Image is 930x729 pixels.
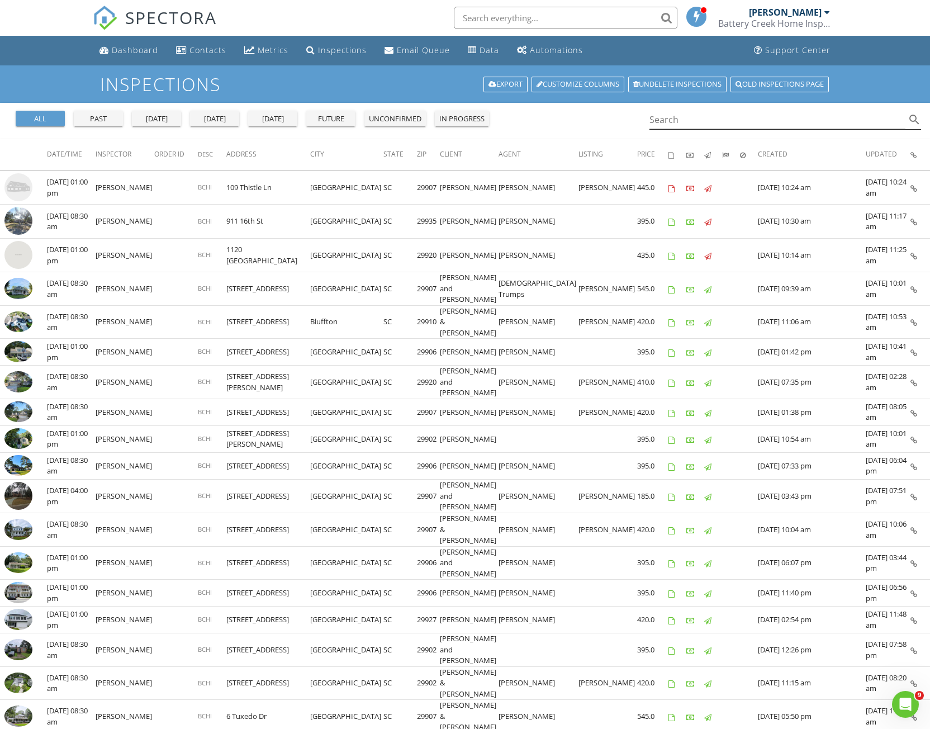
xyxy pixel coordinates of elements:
td: [PERSON_NAME] [96,633,154,667]
span: City [310,149,324,159]
input: Search [649,111,905,129]
td: [DATE] 06:07 pm [758,546,866,580]
td: [DATE] 01:42 pm [758,339,866,366]
span: 9 [915,691,924,700]
button: [DATE] [132,111,181,126]
td: [DATE] 10:54 am [758,425,866,452]
a: Metrics [240,40,293,61]
td: 395.0 [637,205,668,239]
td: 29907 [417,513,440,547]
span: Price [637,149,655,159]
td: 29910 [417,305,440,339]
td: 545.0 [637,272,668,306]
td: [DATE] 04:00 pm [47,479,96,513]
td: [DATE] 10:01 am [866,272,910,306]
td: [PERSON_NAME] [578,272,637,306]
div: Contacts [189,45,226,55]
th: City: Not sorted. [310,139,383,170]
img: 9305231%2Freports%2Ff79038ee-19fd-46ae-9c68-f28900e3f46d%2Fcover_photos%2Fq1UVKXT9IM596CwAQ1Bk%2F... [4,371,32,392]
td: [DATE] 08:30 am [47,205,96,239]
td: [PERSON_NAME] [578,171,637,205]
td: [PERSON_NAME] [499,546,578,580]
th: Address: Not sorted. [226,139,310,170]
td: [PERSON_NAME] [96,546,154,580]
img: 9291361%2Freports%2Fa024e502-036b-4a3d-aab6-15cf4170f4b4%2Fcover_photos%2FMIZfvs1S2JeOyxug7cQE%2F... [4,455,32,476]
td: [PERSON_NAME] [440,425,499,452]
td: 395.0 [637,339,668,366]
td: [PERSON_NAME] and [PERSON_NAME] [440,546,499,580]
th: Order ID: Not sorted. [154,139,198,170]
span: Client [440,149,462,159]
div: in progress [439,113,485,125]
img: 9235866%2Freports%2F5e267f2f-292d-4992-8898-13027eff4e15%2Fcover_photos%2FZamC2TYRylqGN9mswMRv%2F... [4,673,32,694]
td: 29902 [417,425,440,452]
td: [PERSON_NAME] [440,238,499,272]
button: [DATE] [248,111,297,126]
td: SC [383,399,417,425]
td: 185.0 [637,479,668,513]
td: [PERSON_NAME] and [PERSON_NAME] [440,633,499,667]
a: Export [483,77,528,92]
span: Agent [499,149,521,159]
td: [STREET_ADDRESS] [226,666,310,700]
a: Data [463,40,504,61]
i: search [908,113,921,126]
td: [PERSON_NAME] & [PERSON_NAME] [440,305,499,339]
td: [PERSON_NAME] & [PERSON_NAME] [440,513,499,547]
input: Search everything... [454,7,677,29]
td: [DATE] 03:44 pm [866,546,910,580]
span: Inspector [96,149,131,159]
td: [PERSON_NAME] [96,479,154,513]
td: [DATE] 10:06 am [866,513,910,547]
td: [PERSON_NAME] [499,452,578,479]
td: 420.0 [637,666,668,700]
td: [PERSON_NAME] [499,666,578,700]
a: Customize Columns [532,77,624,92]
div: Data [480,45,499,55]
td: [DATE] 11:15 am [758,666,866,700]
td: [STREET_ADDRESS] [226,546,310,580]
td: [STREET_ADDRESS] [226,305,310,339]
td: 445.0 [637,171,668,205]
td: SC [383,238,417,272]
td: 29907 [417,399,440,425]
td: [DATE] 01:00 pm [47,238,96,272]
td: SC [383,479,417,513]
td: 29907 [417,272,440,306]
button: unconfirmed [364,111,426,126]
img: 9256204%2Freports%2Faec44c69-38a7-4184-9ade-ae0daa17b443%2Fcover_photos%2FcANHyVM7CGHR56aRH55F%2F... [4,519,32,540]
td: [DATE] 08:30 am [47,633,96,667]
td: [STREET_ADDRESS] [226,479,310,513]
td: [DATE] 10:41 am [866,339,910,366]
th: Agreements signed: Not sorted. [668,139,686,170]
td: [PERSON_NAME] [578,479,637,513]
td: [GEOGRAPHIC_DATA] [310,607,383,633]
td: 29920 [417,238,440,272]
td: [PERSON_NAME] [96,366,154,399]
td: [DATE] 01:00 pm [47,546,96,580]
td: [GEOGRAPHIC_DATA] [310,666,383,700]
td: [STREET_ADDRESS] [226,272,310,306]
th: Published: Not sorted. [704,139,722,170]
button: in progress [435,111,489,126]
th: Price: Not sorted. [637,139,668,170]
td: [PERSON_NAME] [499,305,578,339]
img: streetview [4,207,32,235]
iframe: Intercom live chat [892,691,919,718]
td: SC [383,513,417,547]
td: [STREET_ADDRESS] [226,513,310,547]
td: [DATE] 10:24 am [758,171,866,205]
td: [DATE] 03:43 pm [758,479,866,513]
td: [GEOGRAPHIC_DATA] [310,546,383,580]
td: [DATE] 08:30 am [47,513,96,547]
td: [PERSON_NAME] and [PERSON_NAME] [440,272,499,306]
td: [PERSON_NAME] [96,399,154,425]
a: Email Queue [380,40,454,61]
td: [DATE] 07:35 pm [758,366,866,399]
td: [DATE] 01:00 pm [47,339,96,366]
th: Agent: Not sorted. [499,139,578,170]
td: 29907 [417,171,440,205]
td: [PERSON_NAME] [440,580,499,607]
td: [DATE] 07:51 pm [866,479,910,513]
td: [PERSON_NAME] [440,339,499,366]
